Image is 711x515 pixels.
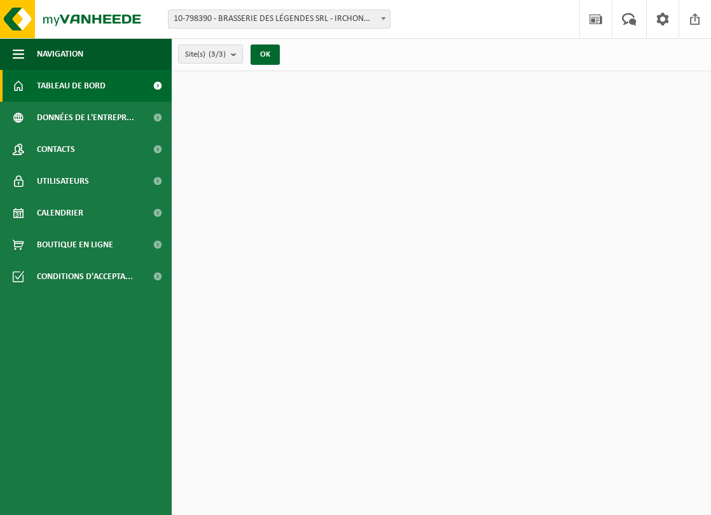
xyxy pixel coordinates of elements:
span: Calendrier [37,197,83,229]
count: (3/3) [209,50,226,58]
span: 10-798390 - BRASSERIE DES LÉGENDES SRL - IRCHONWELZ [169,10,390,28]
span: Boutique en ligne [37,229,113,261]
span: Utilisateurs [37,165,89,197]
button: OK [251,45,280,65]
span: Contacts [37,134,75,165]
span: 10-798390 - BRASSERIE DES LÉGENDES SRL - IRCHONWELZ [168,10,390,29]
span: Données de l'entrepr... [37,102,134,134]
span: Site(s) [185,45,226,64]
span: Navigation [37,38,83,70]
span: Conditions d'accepta... [37,261,133,292]
span: Tableau de bord [37,70,106,102]
button: Site(s)(3/3) [178,45,243,64]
